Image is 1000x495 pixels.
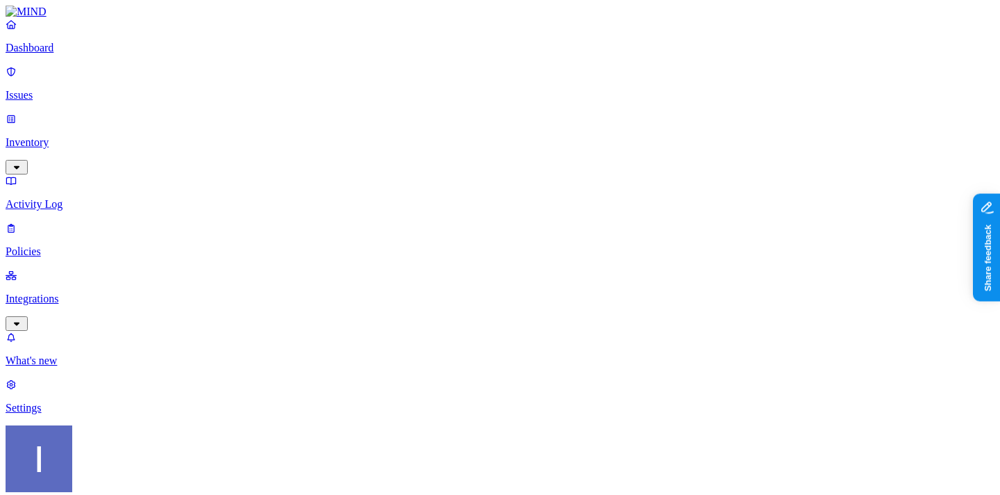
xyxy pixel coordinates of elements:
[6,269,994,329] a: Integrations
[6,425,72,492] img: Itai Schwartz
[6,245,994,258] p: Policies
[6,355,994,367] p: What's new
[6,222,994,258] a: Policies
[6,175,994,211] a: Activity Log
[6,331,994,367] a: What's new
[6,18,994,54] a: Dashboard
[6,402,994,414] p: Settings
[6,198,994,211] p: Activity Log
[6,293,994,305] p: Integrations
[6,378,994,414] a: Settings
[6,6,47,18] img: MIND
[6,65,994,102] a: Issues
[6,6,994,18] a: MIND
[6,113,994,172] a: Inventory
[6,136,994,149] p: Inventory
[6,42,994,54] p: Dashboard
[6,89,994,102] p: Issues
